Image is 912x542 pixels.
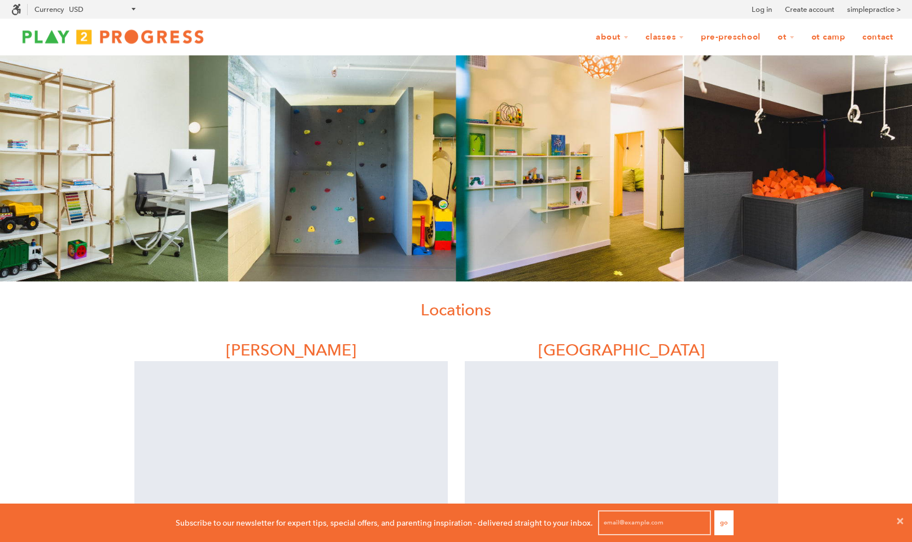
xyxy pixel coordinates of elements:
[134,339,448,361] h1: [PERSON_NAME]
[785,4,834,15] a: Create account
[855,27,901,48] a: Contact
[847,4,901,15] a: simplepractice >
[714,510,734,535] button: Go
[465,339,778,361] h1: [GEOGRAPHIC_DATA]
[34,5,64,14] label: Currency
[126,298,787,321] h1: Locations
[598,510,711,535] input: email@example.com
[638,27,691,48] a: Classes
[588,27,636,48] a: About
[11,25,215,48] img: Play2Progress logo
[770,27,802,48] a: OT
[804,27,853,48] a: OT Camp
[752,4,772,15] a: Log in
[176,517,593,529] p: Subscribe to our newsletter for expert tips, special offers, and parenting inspiration - delivere...
[693,27,768,48] a: Pre-Preschool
